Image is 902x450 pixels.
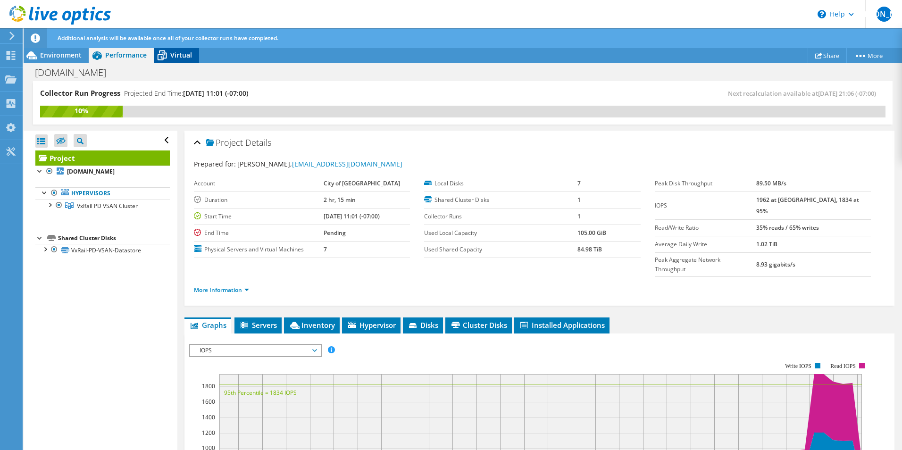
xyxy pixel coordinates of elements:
span: Disks [408,320,438,330]
a: [DOMAIN_NAME] [35,166,170,178]
text: 1400 [202,413,215,421]
label: End Time [194,228,324,238]
h4: Projected End Time: [124,88,248,99]
text: 1600 [202,398,215,406]
span: Cluster Disks [450,320,507,330]
a: [EMAIL_ADDRESS][DOMAIN_NAME] [292,159,402,168]
a: More [846,48,890,63]
b: 1 [577,196,581,204]
text: 1800 [202,382,215,390]
label: Used Local Capacity [424,228,577,238]
b: [DATE] 11:01 (-07:00) [324,212,380,220]
span: Installed Applications [519,320,605,330]
b: 7 [577,179,581,187]
label: Start Time [194,212,324,221]
b: 8.93 gigabits/s [756,260,795,268]
span: [PERSON_NAME], [237,159,402,168]
label: Peak Disk Throughput [655,179,756,188]
label: Local Disks [424,179,577,188]
h1: [DOMAIN_NAME] [31,67,121,78]
a: Project [35,150,170,166]
span: VxRail PD VSAN Cluster [77,202,138,210]
span: Graphs [189,320,226,330]
a: More Information [194,286,249,294]
b: 89.50 MB/s [756,179,786,187]
b: 35% reads / 65% writes [756,224,819,232]
label: Read/Write Ratio [655,223,756,233]
label: Duration [194,195,324,205]
span: Hypervisor [347,320,396,330]
a: VxRail PD VSAN Cluster [35,200,170,212]
span: [PERSON_NAME] [877,7,892,22]
div: Shared Cluster Disks [58,233,170,244]
label: Peak Aggregate Network Throughput [655,255,756,274]
label: Physical Servers and Virtual Machines [194,245,324,254]
span: Details [245,137,271,148]
label: Used Shared Capacity [424,245,577,254]
span: Servers [239,320,277,330]
span: Environment [40,50,82,59]
span: Additional analysis will be available once all of your collector runs have completed. [58,34,278,42]
svg: \n [818,10,826,18]
text: Read IOPS [830,363,856,369]
text: 95th Percentile = 1834 IOPS [224,389,297,397]
span: IOPS [195,345,316,356]
span: [DATE] 11:01 (-07:00) [183,89,248,98]
b: Pending [324,229,346,237]
label: Account [194,179,324,188]
span: Virtual [170,50,192,59]
b: 1 [577,212,581,220]
b: 1.02 TiB [756,240,777,248]
span: Inventory [289,320,335,330]
a: Hypervisors [35,187,170,200]
b: [DOMAIN_NAME] [67,167,115,175]
span: [DATE] 21:06 (-07:00) [818,89,876,98]
div: 10% [40,106,123,116]
span: Project [206,138,243,148]
a: VxRail-PD-VSAN-Datastore [35,244,170,256]
label: Prepared for: [194,159,236,168]
label: IOPS [655,201,756,210]
b: 7 [324,245,327,253]
b: 84.98 TiB [577,245,602,253]
label: Average Daily Write [655,240,756,249]
label: Shared Cluster Disks [424,195,577,205]
b: 2 hr, 15 min [324,196,356,204]
b: 1962 at [GEOGRAPHIC_DATA], 1834 at 95% [756,196,859,215]
label: Collector Runs [424,212,577,221]
text: Write IOPS [785,363,811,369]
span: Performance [105,50,147,59]
b: 105.00 GiB [577,229,606,237]
span: Next recalculation available at [728,89,881,98]
b: City of [GEOGRAPHIC_DATA] [324,179,400,187]
a: Share [808,48,847,63]
text: 1200 [202,429,215,437]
